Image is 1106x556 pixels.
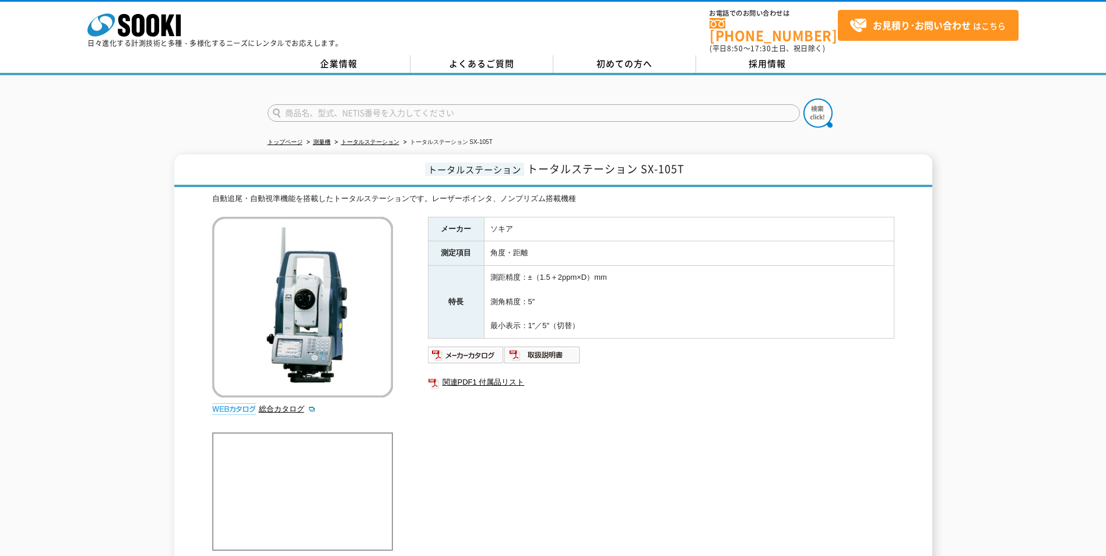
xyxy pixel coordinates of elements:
span: (平日 ～ 土日、祝日除く) [710,43,825,54]
span: トータルステーション SX-105T [527,161,684,177]
img: メーカーカタログ [428,346,504,364]
img: webカタログ [212,403,256,415]
div: 自動追尾・自動視準機能を搭載したトータルステーションです。レーザーポインタ、ノンプリズム搭載機種 [212,193,894,205]
a: お見積り･お問い合わせはこちら [838,10,1019,41]
a: 採用情報 [696,55,839,73]
a: 企業情報 [268,55,410,73]
th: メーカー [428,217,484,241]
td: 測距精度：±（1.5＋2ppm×D）mm 測角精度：5″ 最小表示：1″／5″（切替） [484,266,894,339]
li: トータルステーション SX-105T [401,136,493,149]
a: トップページ [268,139,303,145]
a: [PHONE_NUMBER] [710,18,838,42]
input: 商品名、型式、NETIS番号を入力してください [268,104,800,122]
th: 特長 [428,266,484,339]
span: 8:50 [727,43,743,54]
a: トータルステーション [341,139,399,145]
a: 総合カタログ [259,404,316,413]
strong: お見積り･お問い合わせ [873,18,971,32]
img: btn_search.png [803,98,833,128]
span: トータルステーション [425,163,524,176]
th: 測定項目 [428,241,484,266]
span: 初めての方へ [596,57,652,70]
a: 取扱説明書 [504,353,581,362]
img: 取扱説明書 [504,346,581,364]
a: 初めての方へ [553,55,696,73]
a: 関連PDF1 付属品リスト [428,375,894,390]
td: ソキア [484,217,894,241]
a: よくあるご質問 [410,55,553,73]
span: 17:30 [750,43,771,54]
span: はこちら [849,17,1006,34]
img: トータルステーション SX-105T [212,217,393,397]
span: お電話でのお問い合わせは [710,10,838,17]
p: 日々進化する計測技術と多種・多様化するニーズにレンタルでお応えします。 [87,40,343,47]
td: 角度・距離 [484,241,894,266]
a: メーカーカタログ [428,353,504,362]
a: 測量機 [313,139,331,145]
